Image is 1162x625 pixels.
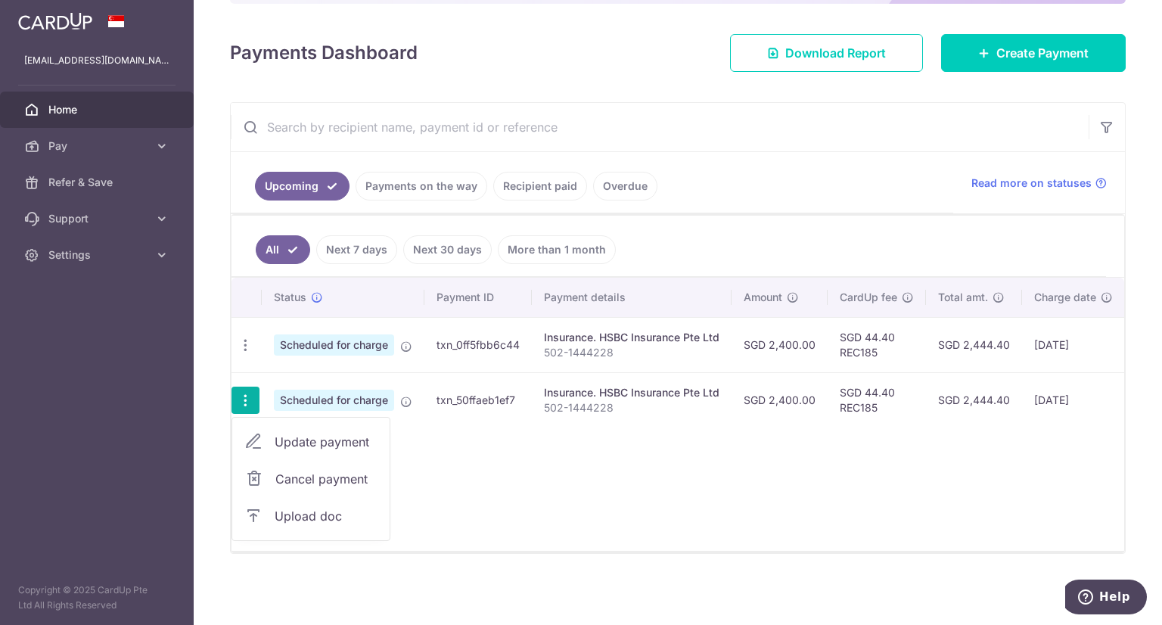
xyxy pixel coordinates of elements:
span: Read more on statuses [971,176,1092,191]
th: Payment ID [424,278,532,317]
td: SGD 44.40 REC185 [828,317,926,372]
h4: Payments Dashboard [230,39,418,67]
td: txn_50ffaeb1ef7 [424,372,532,428]
span: Scheduled for charge [274,390,394,411]
span: Settings [48,247,148,263]
a: Upcoming [255,172,350,201]
span: Pay [48,138,148,154]
a: Overdue [593,172,657,201]
td: SGD 2,400.00 [732,317,828,372]
span: Support [48,211,148,226]
p: [EMAIL_ADDRESS][DOMAIN_NAME] [24,53,169,68]
a: Payments on the way [356,172,487,201]
td: txn_0ff5fbb6c44 [424,317,532,372]
a: Recipient paid [493,172,587,201]
a: Next 7 days [316,235,397,264]
a: More than 1 month [498,235,616,264]
p: 502-1444228 [544,400,719,415]
td: SGD 44.40 REC185 [828,372,926,428]
span: CardUp fee [840,290,897,305]
span: Status [274,290,306,305]
a: Next 30 days [403,235,492,264]
a: Download Report [730,34,923,72]
td: [DATE] [1022,317,1125,372]
span: Charge date [1034,290,1096,305]
span: Scheduled for charge [274,334,394,356]
span: Amount [744,290,782,305]
iframe: Opens a widget where you can find more information [1065,580,1147,617]
td: [DATE] [1022,372,1125,428]
span: Download Report [785,44,886,62]
div: Insurance. HSBC Insurance Pte Ltd [544,330,719,345]
span: Refer & Save [48,175,148,190]
a: Read more on statuses [971,176,1107,191]
td: SGD 2,444.40 [926,317,1022,372]
a: All [256,235,310,264]
span: Total amt. [938,290,988,305]
th: Payment details [532,278,732,317]
input: Search by recipient name, payment id or reference [231,103,1089,151]
span: Home [48,102,148,117]
a: Create Payment [941,34,1126,72]
td: SGD 2,400.00 [732,372,828,428]
td: SGD 2,444.40 [926,372,1022,428]
p: 502-1444228 [544,345,719,360]
img: CardUp [18,12,92,30]
div: Insurance. HSBC Insurance Pte Ltd [544,385,719,400]
span: Create Payment [996,44,1089,62]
